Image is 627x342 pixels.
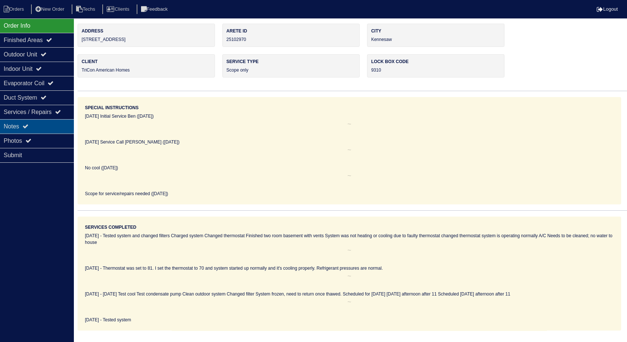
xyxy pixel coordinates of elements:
[78,54,215,77] div: TriCon American Homes
[72,6,101,12] a: Techs
[597,6,618,12] a: Logout
[78,24,215,47] div: [STREET_ADDRESS]
[85,265,614,272] div: [DATE] - Thermostat was set to 81. I set the thermostat to 70 and system started up normally and ...
[371,58,500,65] label: Lock box code
[226,58,356,65] label: Service Type
[85,113,614,120] div: [DATE] Initial Service Ben ([DATE])
[137,4,174,14] li: Feedback
[222,54,360,77] div: Scope only
[31,6,70,12] a: New Order
[85,291,614,297] div: [DATE] - [DATE] Test cool Test condensate pump Clean outdoor system Changed filter System frozen,...
[82,28,211,34] label: Address
[72,4,101,14] li: Techs
[85,224,136,231] label: Services Completed
[226,28,356,34] label: Arete ID
[102,4,135,14] li: Clients
[82,58,211,65] label: Client
[367,24,504,47] div: Kennesaw
[85,165,614,171] div: No cool ([DATE])
[85,104,138,111] label: Special Instructions
[85,317,614,323] div: [DATE] - Tested system
[85,190,614,197] div: Scope for service/repairs needed ([DATE])
[31,4,70,14] li: New Order
[85,232,614,246] div: [DATE] - Tested system and changed filters Charged system Changed thermostat Finished two room ba...
[102,6,135,12] a: Clients
[367,54,504,77] div: 9310
[371,28,500,34] label: City
[222,24,360,47] div: 25102970
[85,139,614,145] div: [DATE] Service Call [PERSON_NAME] ([DATE])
